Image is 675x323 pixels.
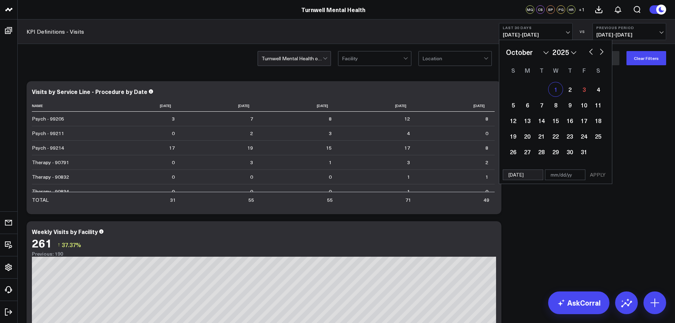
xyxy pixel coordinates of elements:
div: CS [536,5,545,14]
div: 0 [250,188,253,195]
div: 0 [485,188,488,195]
div: 261 [32,236,52,249]
div: MQ [526,5,534,14]
div: 0 [172,159,175,166]
div: 1 [329,159,332,166]
div: BP [546,5,555,14]
div: 55 [327,196,333,204]
div: HR [567,5,575,14]
div: 0 [329,173,332,180]
button: Last 30 Days[DATE]-[DATE] [499,23,573,40]
th: [DATE] [259,100,338,112]
span: 37.37% [62,241,81,249]
th: [DATE] [416,100,495,112]
div: PG [557,5,565,14]
b: Previous Period [596,26,662,30]
div: 0 [329,188,332,195]
div: 0 [250,173,253,180]
td: Psych - 99214 [32,140,103,155]
div: Visits by Service Line - Procedure by Date [32,88,147,95]
a: Turnwell Mental Health [301,6,365,13]
td: Therapy - 90832 [32,169,103,184]
span: ↑ [57,240,60,249]
th: [DATE] [181,100,259,112]
div: Sunday [506,65,520,76]
button: Clear Filters [626,51,666,65]
div: Tuesday [534,65,549,76]
div: 31 [170,196,176,204]
a: KPI Definitions - Visits [27,28,84,35]
th: Name [32,100,103,112]
div: Saturday [591,65,605,76]
div: 55 [248,196,254,204]
div: 71 [405,196,411,204]
div: 15 [326,144,332,151]
div: 17 [404,144,410,151]
td: Psych - 99211 [32,126,103,140]
span: [DATE] - [DATE] [596,32,662,38]
div: 0 [485,130,488,137]
div: 7 [250,115,253,122]
div: Previous: 190 [32,251,496,257]
th: [DATE] [103,100,181,112]
div: Thursday [563,65,577,76]
div: 2 [485,159,488,166]
button: Previous Period[DATE]-[DATE] [592,23,666,40]
div: 8 [485,144,488,151]
div: Friday [577,65,591,76]
div: 17 [169,144,175,151]
div: 3 [407,159,410,166]
div: Monday [520,65,534,76]
span: [DATE] - [DATE] [503,32,569,38]
div: 49 [484,196,489,204]
div: 1 [485,173,488,180]
input: mm/dd/yy [545,169,585,180]
div: 0 [172,130,175,137]
b: Last 30 Days [503,26,569,30]
div: TOTAL [32,196,49,204]
th: [DATE] [338,100,416,112]
span: + 1 [579,7,585,12]
div: 0 [172,188,175,195]
div: 3 [172,115,175,122]
button: +1 [577,5,586,14]
div: 4 [407,130,410,137]
td: Psych - 99205 [32,112,103,126]
div: VS [576,29,589,34]
td: Therapy - 90834 [32,184,103,199]
td: Therapy - 90791 [32,155,103,169]
div: 1 [407,173,410,180]
div: 0 [172,173,175,180]
div: 8 [485,115,488,122]
div: 8 [329,115,332,122]
div: Wednesday [549,65,563,76]
div: 3 [250,159,253,166]
a: AskCorral [548,291,609,314]
div: 1 [407,188,410,195]
button: APPLY [587,169,608,180]
input: mm/dd/yy [503,169,543,180]
div: 2 [250,130,253,137]
div: Weekly Visits by Facility [32,228,98,235]
div: 3 [329,130,332,137]
div: 19 [247,144,253,151]
div: 12 [404,115,410,122]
